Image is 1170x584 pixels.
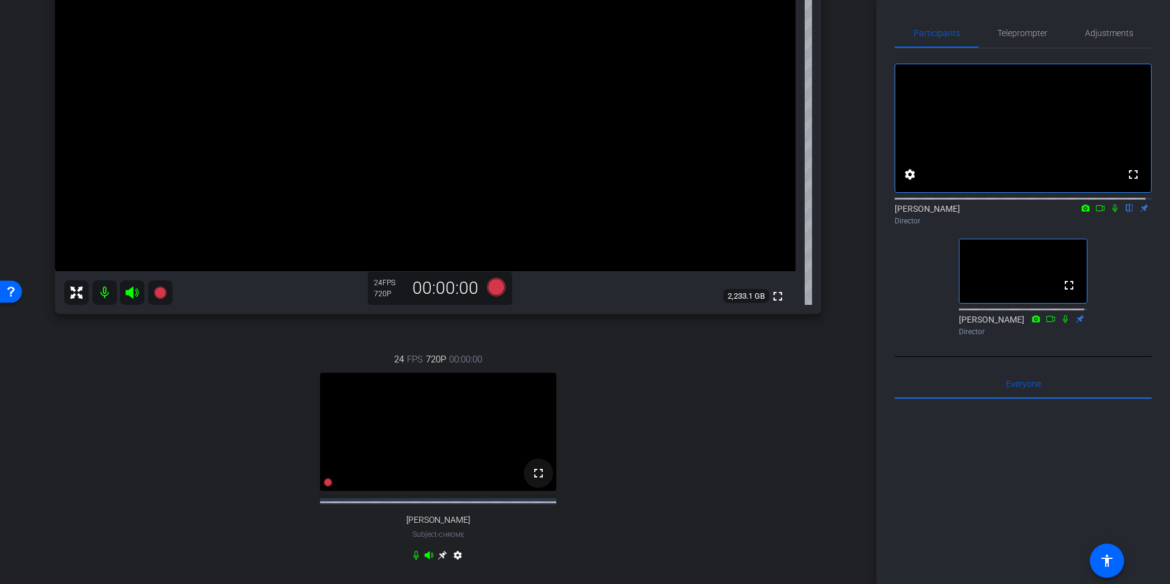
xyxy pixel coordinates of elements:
[412,529,464,540] span: Subject
[531,466,546,481] mat-icon: fullscreen
[770,289,785,304] mat-icon: fullscreen
[895,203,1152,226] div: [PERSON_NAME]
[407,353,423,366] span: FPS
[404,278,486,299] div: 00:00:00
[959,326,1087,337] div: Director
[1100,553,1114,568] mat-icon: accessibility
[1126,167,1141,182] mat-icon: fullscreen
[374,278,404,288] div: 24
[959,313,1087,337] div: [PERSON_NAME]
[1062,278,1076,293] mat-icon: fullscreen
[723,289,769,304] span: 2,233.1 GB
[406,515,470,525] span: [PERSON_NAME]
[997,29,1048,37] span: Teleprompter
[437,530,439,539] span: -
[439,531,464,538] span: Chrome
[1006,380,1041,388] span: Everyone
[382,279,395,287] span: FPS
[895,215,1152,226] div: Director
[374,289,404,299] div: 720P
[394,353,404,366] span: 24
[1122,202,1137,213] mat-icon: flip
[449,353,482,366] span: 00:00:00
[903,167,917,182] mat-icon: settings
[1085,29,1133,37] span: Adjustments
[450,550,465,565] mat-icon: settings
[426,353,446,366] span: 720P
[914,29,960,37] span: Participants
